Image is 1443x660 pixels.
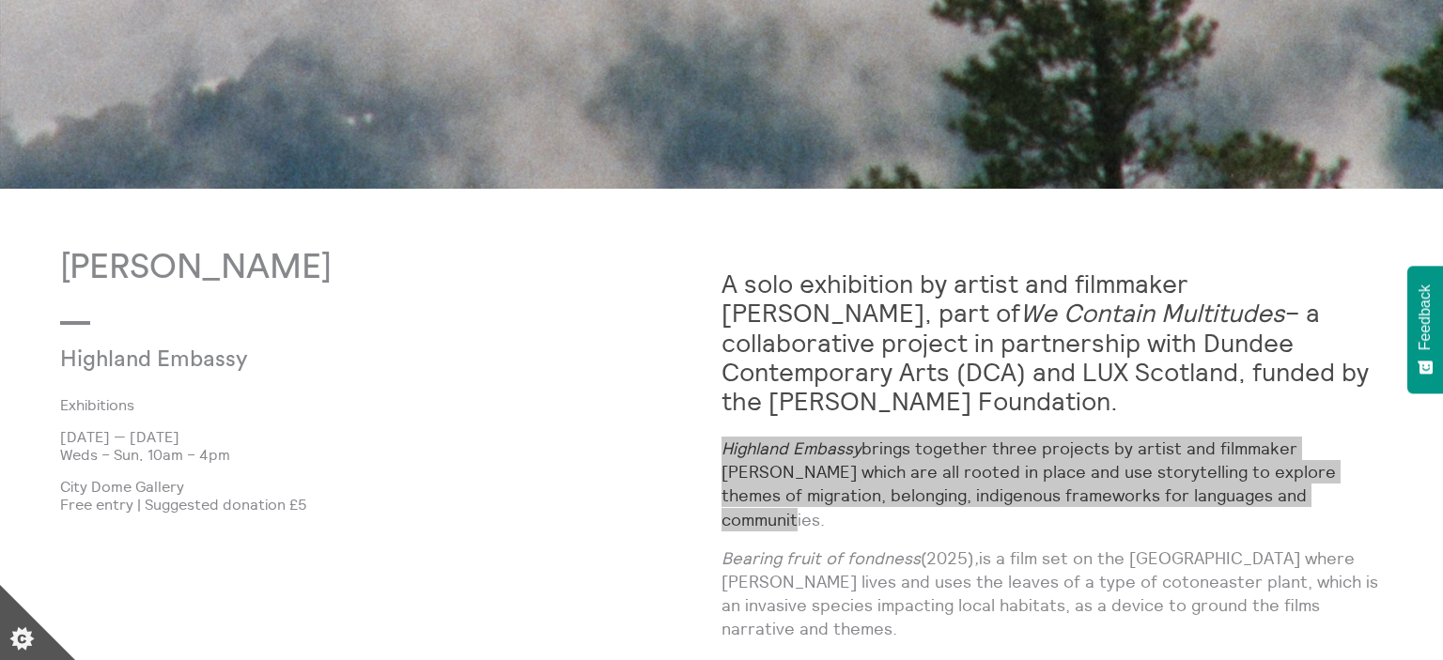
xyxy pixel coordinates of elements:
[60,249,721,287] p: [PERSON_NAME]
[1417,284,1434,350] span: Feedback
[60,496,721,513] p: Free entry | Suggested donation £5
[721,437,1383,531] p: brings together three projects by artist and filmmaker [PERSON_NAME] which are all rooted in plac...
[974,547,979,569] em: ,
[60,446,721,463] p: Weds – Sun, 10am – 4pm
[721,547,921,569] em: Bearing fruit of fondness
[60,428,721,445] p: [DATE] — [DATE]
[1407,266,1443,393] button: Feedback - Show survey
[721,268,1369,416] strong: A solo exhibition by artist and filmmaker [PERSON_NAME], part of – a collaborative project in par...
[721,437,861,459] em: Highland Embassy
[60,478,721,495] p: City Dome Gallery
[60,396,691,413] a: Exhibitions
[60,347,501,374] p: Highland Embassy
[1020,297,1285,329] em: We Contain Multitudes
[721,546,1383,641] p: (2025) is a film set on the [GEOGRAPHIC_DATA] where [PERSON_NAME] lives and uses the leaves of a ...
